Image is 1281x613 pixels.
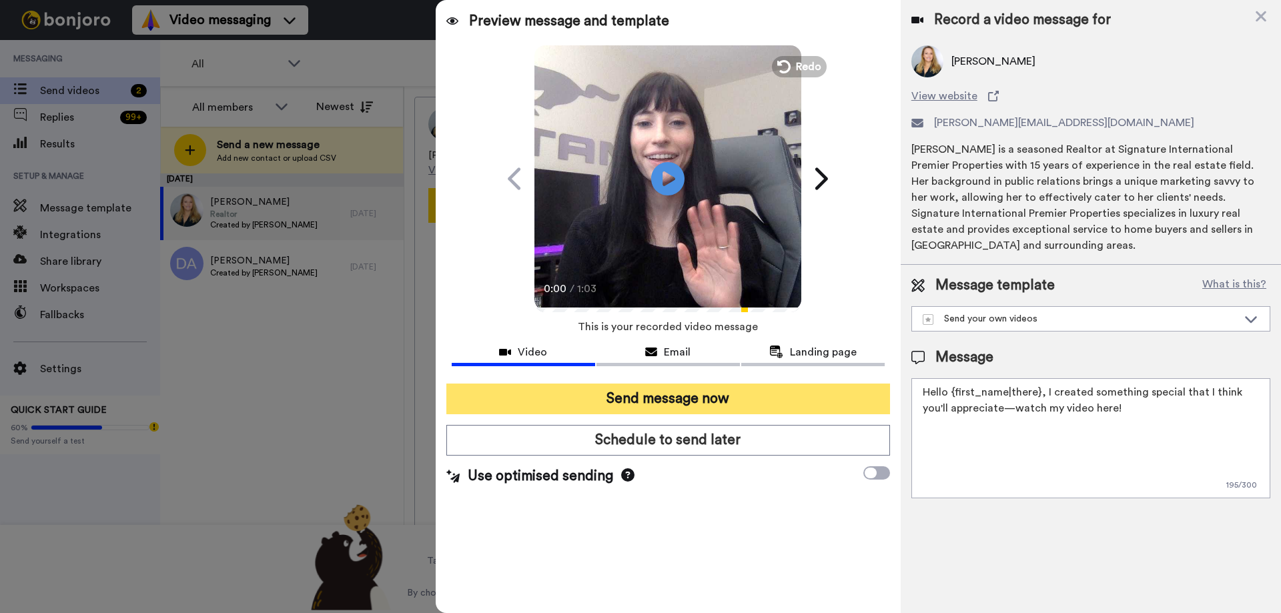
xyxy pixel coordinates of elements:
[934,115,1194,131] span: [PERSON_NAME][EMAIL_ADDRESS][DOMAIN_NAME]
[923,312,1238,326] div: Send your own videos
[923,314,933,325] img: demo-template.svg
[911,88,1270,104] a: View website
[911,88,977,104] span: View website
[578,312,758,342] span: This is your recorded video message
[446,425,890,456] button: Schedule to send later
[518,344,547,360] span: Video
[570,281,574,297] span: /
[664,344,691,360] span: Email
[544,281,567,297] span: 0:00
[577,281,600,297] span: 1:03
[935,275,1055,295] span: Message template
[468,466,613,486] span: Use optimised sending
[1198,275,1270,295] button: What is this?
[446,384,890,414] button: Send message now
[911,141,1270,253] div: [PERSON_NAME] is a seasoned Realtor at Signature International Premier Properties with 15 years o...
[790,344,857,360] span: Landing page
[935,348,993,368] span: Message
[911,378,1270,498] textarea: Hello {first_name|there}, I created something special that I think you'll appreciate—watch my vid...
